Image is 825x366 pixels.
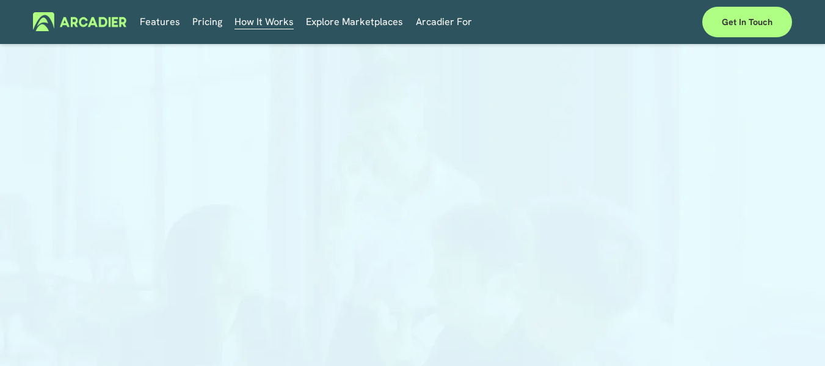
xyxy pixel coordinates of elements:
[192,12,222,31] a: Pricing
[140,12,180,31] a: Features
[416,13,472,31] span: Arcadier For
[306,12,403,31] a: Explore Marketplaces
[33,12,126,31] img: Arcadier
[234,12,294,31] a: folder dropdown
[234,13,294,31] span: How It Works
[702,7,792,37] a: Get in touch
[416,12,472,31] a: folder dropdown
